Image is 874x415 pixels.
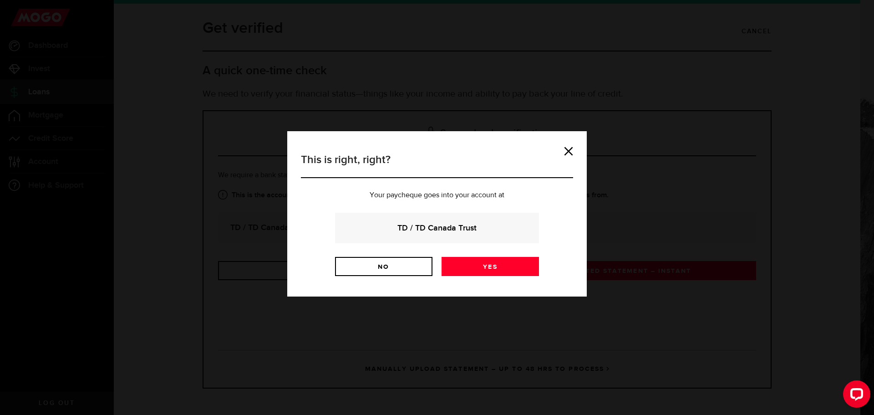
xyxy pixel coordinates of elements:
[442,257,539,276] a: Yes
[301,192,573,199] p: Your paycheque goes into your account at
[335,257,432,276] a: No
[301,152,573,178] h3: This is right, right?
[836,377,874,415] iframe: LiveChat chat widget
[347,222,527,234] strong: TD / TD Canada Trust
